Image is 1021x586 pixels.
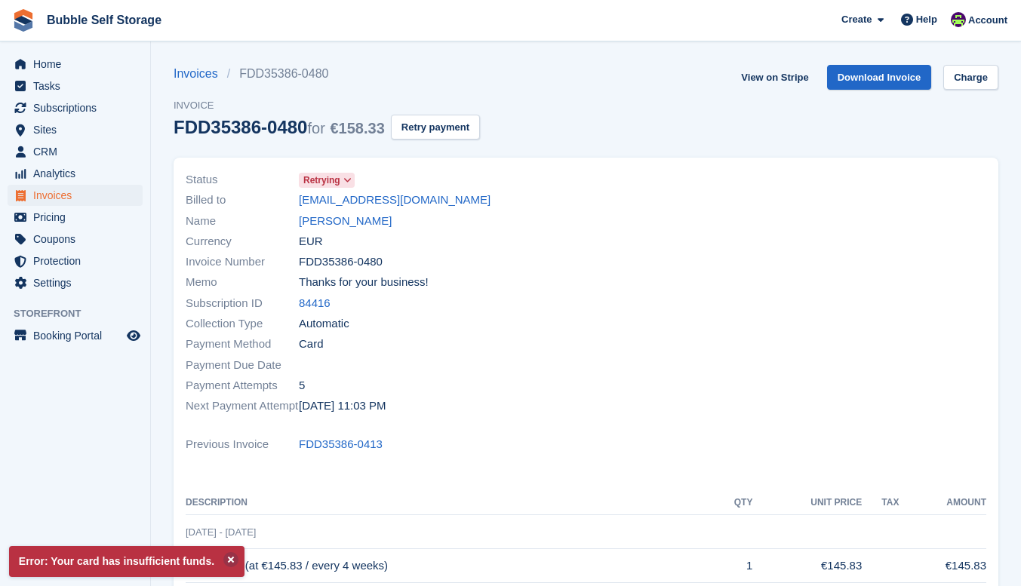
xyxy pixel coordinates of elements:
[968,13,1007,28] span: Account
[186,274,299,291] span: Memo
[330,120,384,137] span: €158.33
[33,163,124,184] span: Analytics
[186,213,299,230] span: Name
[33,250,124,272] span: Protection
[299,436,383,453] a: FDD35386-0413
[713,491,753,515] th: QTY
[943,65,998,90] a: Charge
[14,306,150,321] span: Storefront
[174,98,480,113] span: Invoice
[174,65,480,83] nav: breadcrumbs
[186,233,299,250] span: Currency
[9,546,244,577] p: Error: Your card has insufficient funds.
[186,315,299,333] span: Collection Type
[33,272,124,293] span: Settings
[299,397,386,415] time: 2025-10-07 22:03:49 UTC
[174,117,385,137] div: FDD35386-0480
[827,65,932,90] a: Download Invoice
[713,549,753,583] td: 1
[916,12,937,27] span: Help
[186,397,299,415] span: Next Payment Attempt
[899,491,986,515] th: Amount
[33,185,124,206] span: Invoices
[8,163,143,184] a: menu
[951,12,966,27] img: Tom Gilmore
[33,54,124,75] span: Home
[299,295,331,312] a: 84416
[752,491,862,515] th: Unit Price
[899,549,986,583] td: €145.83
[186,253,299,271] span: Invoice Number
[33,119,124,140] span: Sites
[186,357,299,374] span: Payment Due Date
[752,549,862,583] td: €145.83
[299,253,383,271] span: FDD35386-0480
[299,377,305,394] span: 5
[862,491,899,515] th: Tax
[186,436,299,453] span: Previous Invoice
[33,207,124,228] span: Pricing
[299,315,349,333] span: Automatic
[186,192,299,209] span: Billed to
[8,250,143,272] a: menu
[8,229,143,250] a: menu
[186,526,256,538] span: [DATE] - [DATE]
[299,233,323,250] span: EUR
[8,75,143,97] a: menu
[186,377,299,394] span: Payment Attempts
[8,207,143,228] a: menu
[174,65,227,83] a: Invoices
[299,192,491,209] a: [EMAIL_ADDRESS][DOMAIN_NAME]
[186,549,713,583] td: 1 × 50 sq ft (at €145.83 / every 4 weeks)
[391,115,480,140] button: Retry payment
[8,54,143,75] a: menu
[125,327,143,345] a: Preview store
[12,9,35,32] img: stora-icon-8386f47178a22dfd0bd8f6a31ec36ba5ce8667c1dd55bd0f319d3a0aa187defe.svg
[41,8,168,32] a: Bubble Self Storage
[735,65,814,90] a: View on Stripe
[299,336,324,353] span: Card
[8,119,143,140] a: menu
[8,272,143,293] a: menu
[8,141,143,162] a: menu
[8,325,143,346] a: menu
[33,229,124,250] span: Coupons
[299,213,392,230] a: [PERSON_NAME]
[186,295,299,312] span: Subscription ID
[8,185,143,206] a: menu
[33,325,124,346] span: Booking Portal
[307,120,324,137] span: for
[186,171,299,189] span: Status
[186,336,299,353] span: Payment Method
[33,75,124,97] span: Tasks
[33,141,124,162] span: CRM
[299,171,355,189] a: Retrying
[841,12,872,27] span: Create
[33,97,124,118] span: Subscriptions
[8,97,143,118] a: menu
[303,173,340,187] span: Retrying
[186,491,713,515] th: Description
[299,274,429,291] span: Thanks for your business!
